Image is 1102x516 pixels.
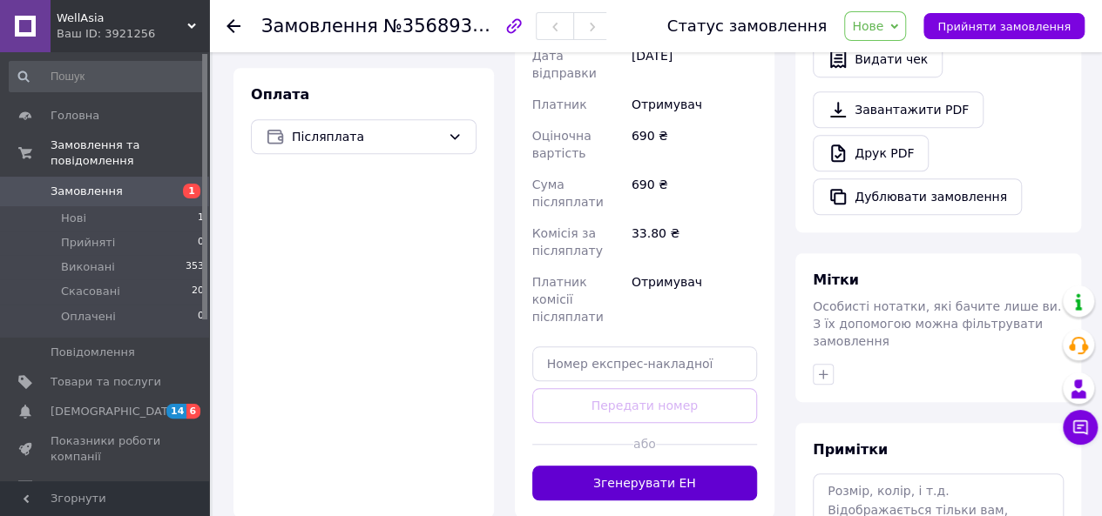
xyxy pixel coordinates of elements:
span: 353 [186,259,204,275]
span: [DEMOGRAPHIC_DATA] [51,404,179,419]
span: Нове [852,19,883,33]
span: Сума післяплати [532,178,604,209]
span: 0 [198,309,204,325]
span: Платник [532,97,587,111]
span: Оціночна вартість [532,129,592,160]
button: Прийняти замовлення [923,13,1085,39]
span: Виконані [61,259,115,275]
span: 1 [183,184,200,198]
button: Дублювати замовлення [813,178,1022,215]
span: або [633,435,656,452]
span: Комісія за післяплату [532,226,603,258]
input: Номер експрес-накладної [532,346,758,381]
span: Товари та послуги [51,374,161,390]
span: 6 [186,404,200,419]
span: Примітки [813,441,888,458]
span: Замовлення та повідомлення [51,137,209,169]
span: Прийняти замовлення [937,20,1071,33]
span: Відгуки [51,479,96,495]
span: Скасовані [61,284,120,299]
span: WellAsia [57,10,187,26]
div: 690 ₴ [628,120,761,169]
span: 14 [166,404,186,419]
button: Чат з покупцем [1063,410,1098,445]
span: Замовлення [261,16,378,37]
span: Платник комісії післяплати [532,275,604,324]
div: 690 ₴ [628,169,761,218]
span: Нові [61,211,86,226]
a: Друк PDF [813,135,929,171]
input: Пошук [9,61,206,92]
a: Завантажити PDF [813,91,984,128]
span: Оплачені [61,309,116,325]
button: Згенерувати ЕН [532,466,758,500]
div: [DATE] [628,40,761,89]
div: Ваш ID: 3921256 [57,26,209,42]
span: 20 [192,284,204,299]
span: Післяплата [292,127,441,146]
span: Замовлення [51,184,123,199]
span: Головна [51,108,99,124]
button: Видати чек [813,41,943,77]
span: 1 [198,211,204,226]
span: Прийняті [61,235,115,251]
div: 33.80 ₴ [628,218,761,266]
div: Отримувач [628,89,761,120]
span: №356893217 [383,15,507,37]
span: 0 [198,235,204,251]
span: Особисті нотатки, які бачите лише ви. З їх допомогою можна фільтрувати замовлення [813,299,1061,348]
span: Оплата [251,86,309,103]
div: Отримувач [628,266,761,332]
span: Дата відправки [532,49,597,80]
span: Мітки [813,271,859,288]
div: Статус замовлення [667,17,828,35]
div: Повернутися назад [226,17,240,35]
span: Показники роботи компанії [51,433,161,465]
span: Повідомлення [51,345,135,360]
